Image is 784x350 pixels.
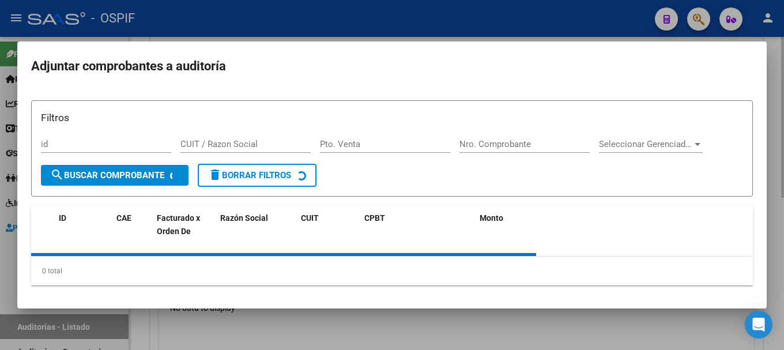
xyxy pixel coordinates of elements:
div: 0 total [31,257,753,285]
span: Monto [480,213,503,223]
h3: Filtros [41,110,743,125]
span: ID [59,213,66,223]
span: CUIT [301,213,319,223]
div: Open Intercom Messenger [745,311,772,338]
span: Facturado x Orden De [157,213,200,236]
span: Buscar Comprobante [50,170,164,180]
mat-icon: search [50,168,64,182]
h2: Adjuntar comprobantes a auditoría [31,55,753,77]
datatable-header-cell: Monto [475,206,556,244]
span: Seleccionar Gerenciador [599,139,692,149]
span: Razón Social [220,213,268,223]
button: Borrar Filtros [198,164,316,187]
datatable-header-cell: Facturado x Orden De [152,206,216,244]
button: Buscar Comprobante [41,165,189,186]
span: Borrar Filtros [208,170,291,180]
datatable-header-cell: Razón Social [216,206,296,244]
span: CPBT [364,213,385,223]
datatable-header-cell: CUIT [296,206,360,244]
datatable-header-cell: CPBT [360,206,475,244]
span: CAE [116,213,131,223]
datatable-header-cell: CAE [112,206,152,244]
mat-icon: delete [208,168,222,182]
datatable-header-cell: ID [54,206,112,244]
